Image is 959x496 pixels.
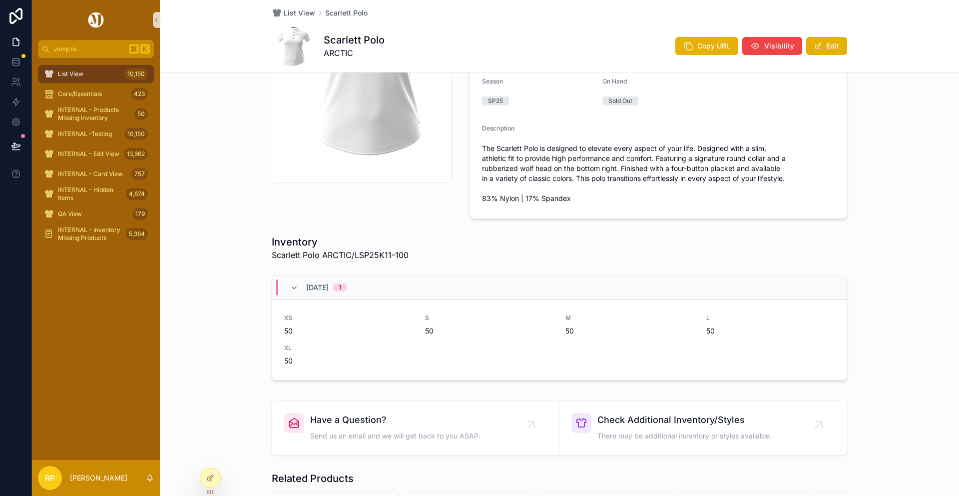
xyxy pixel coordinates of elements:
[38,145,154,163] a: INTERNAL - Edit View13,962
[124,148,148,160] div: 13,962
[806,37,847,55] button: Edit
[565,326,694,336] span: 50
[602,77,627,85] span: On Hand
[482,143,835,203] span: The Scarlett Polo is designed to elevate every aspect of your life. Designed with a slim, athleti...
[38,165,154,183] a: INTERNAL - Card View757
[58,226,122,242] span: INTERNAL - Inventory Missing Products
[124,128,148,140] div: 10,150
[697,41,730,51] span: Copy URL
[134,108,148,120] div: 50
[38,105,154,123] a: INTERNAL - Products Missing Inventory50
[38,40,154,58] button: Jump to...K
[58,130,112,138] span: INTERNAL -Testing
[272,299,847,380] a: XS50S50M50L50XL50
[488,96,503,105] div: SP25
[53,45,125,53] span: Jump to...
[38,125,154,143] a: INTERNAL -Testing10,150
[38,185,154,203] a: INTERNAL - Hidden Items4,674
[272,401,559,455] a: Have a Question?Send us an email and we will get back to you ASAP.
[58,170,123,178] span: INTERNAL - Card View
[706,314,835,322] span: L
[325,8,368,18] a: Scarlett Polo
[132,208,148,220] div: 179
[38,65,154,83] a: List View10,150
[272,8,315,18] a: List View
[675,37,738,55] button: Copy URL
[70,473,127,483] p: [PERSON_NAME]
[339,283,341,291] div: 1
[324,33,385,47] h1: Scarlett Polo
[482,77,503,85] span: Season
[284,314,413,322] span: XS
[272,249,409,261] span: Scarlett Polo ARCTIC/LSP25K11-100
[284,344,413,352] span: XL
[141,45,149,53] span: K
[310,413,480,427] span: Have a Question?
[38,205,154,223] a: QA View179
[86,12,105,28] img: App logo
[58,70,83,78] span: List View
[272,471,354,485] h1: Related Products
[608,96,632,105] div: Sold Out
[58,106,130,122] span: INTERNAL - Products Missing Inventory
[306,282,329,292] span: [DATE]
[38,85,154,103] a: Core/Essentials423
[284,326,413,336] span: 50
[284,8,315,18] span: List View
[706,326,835,336] span: 50
[126,228,148,240] div: 5,364
[131,168,148,180] div: 757
[425,326,554,336] span: 50
[58,210,82,218] span: QA View
[284,356,413,366] span: 50
[425,314,554,322] span: S
[764,41,794,51] span: Visibility
[58,90,102,98] span: Core/Essentials
[742,37,802,55] button: Visibility
[565,314,694,322] span: M
[38,225,154,243] a: INTERNAL - Inventory Missing Products5,364
[58,150,119,158] span: INTERNAL - Edit View
[310,431,480,441] span: Send us an email and we will get back to you ASAP.
[45,472,55,484] span: RP
[324,47,385,59] span: ARCTIC
[131,88,148,100] div: 423
[597,431,772,441] span: There may be additional inventory or styles available.
[597,413,772,427] span: Check Additional Inventory/Styles
[482,124,514,132] span: Description
[559,401,847,455] a: Check Additional Inventory/StylesThere may be additional inventory or styles available.
[58,186,122,202] span: INTERNAL - Hidden Items
[124,68,148,80] div: 10,150
[272,235,409,249] h1: Inventory
[32,58,160,256] div: scrollable content
[126,188,148,200] div: 4,674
